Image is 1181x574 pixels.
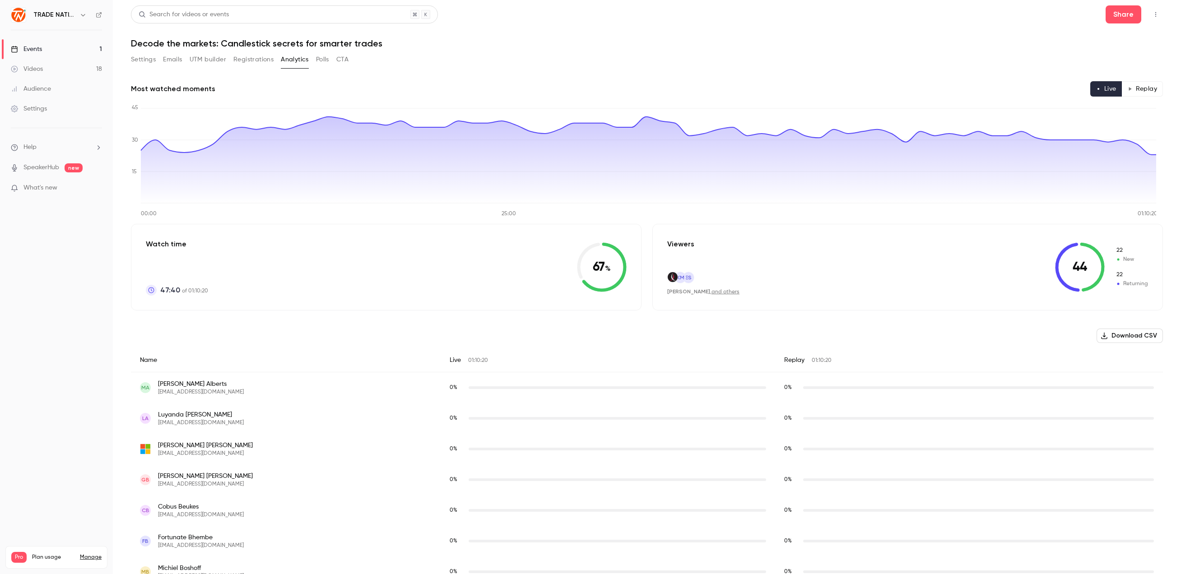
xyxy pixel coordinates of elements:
[441,348,775,372] div: Live
[1106,5,1141,23] button: Share
[131,526,1163,556] div: fortunatebhembe@gmail.com
[450,506,464,514] span: Live watch time
[131,403,1163,434] div: luluamthandile@gmail.com
[160,285,208,296] p: of 01:10:20
[450,384,464,392] span: Live watch time
[450,476,464,484] span: Live watch time
[812,358,832,363] span: 01:10:20
[140,444,151,454] img: outlook.com
[450,385,457,390] span: 0 %
[784,506,799,514] span: Replay watch time
[158,511,244,518] span: [EMAIL_ADDRESS][DOMAIN_NAME]
[142,414,149,422] span: LA
[131,434,1163,464] div: aquanautx@outlook.com
[132,169,137,175] tspan: 15
[450,477,457,482] span: 0 %
[1122,81,1163,97] button: Replay
[336,52,349,67] button: CTA
[141,384,149,392] span: MA
[131,348,441,372] div: Name
[450,537,464,545] span: Live watch time
[141,211,157,217] tspan: 00:00
[146,239,208,250] p: Watch time
[11,84,51,93] div: Audience
[158,410,244,419] span: Luyanda [PERSON_NAME]
[784,414,799,422] span: Replay watch time
[784,385,792,390] span: 0 %
[23,143,37,152] span: Help
[1090,81,1122,97] button: Live
[141,476,149,484] span: GB
[32,554,74,561] span: Plan usage
[468,358,488,363] span: 01:10:20
[784,537,799,545] span: Replay watch time
[784,476,799,484] span: Replay watch time
[11,143,102,152] li: help-dropdown-opener
[11,65,43,74] div: Videos
[685,273,692,282] span: ES
[1116,280,1148,288] span: Returning
[677,273,684,282] span: KM
[190,52,226,67] button: UTM builder
[11,104,47,113] div: Settings
[131,83,215,94] h2: Most watched moments
[667,288,739,296] div: ,
[1097,329,1163,343] button: Download CSV
[667,239,694,250] p: Viewers
[132,105,138,111] tspan: 45
[33,10,76,19] h6: TRADE NATION
[667,288,710,295] span: [PERSON_NAME]
[1138,211,1158,217] tspan: 01:10:20
[158,441,253,450] span: [PERSON_NAME] [PERSON_NAME]
[450,416,457,421] span: 0 %
[160,285,180,296] span: 47:40
[23,163,59,172] a: SpeakerHub
[784,446,792,452] span: 0 %
[1116,246,1148,255] span: New
[1116,255,1148,264] span: New
[316,52,329,67] button: Polls
[131,495,1163,526] div: cobusbeukes777@gmail.com
[132,138,138,143] tspan: 30
[131,464,1163,495] div: barrygary409@gmail.com
[281,52,309,67] button: Analytics
[131,38,1163,49] h1: Decode the markets: Candlestick secrets for smarter trades
[11,45,42,54] div: Events
[668,272,678,282] img: blackstonefutures.co.za
[11,8,26,22] img: TRADE NATION
[158,419,244,426] span: [EMAIL_ADDRESS][DOMAIN_NAME]
[233,52,274,67] button: Registrations
[775,348,1163,372] div: Replay
[163,52,182,67] button: Emails
[784,384,799,392] span: Replay watch time
[131,52,156,67] button: Settings
[502,211,516,217] tspan: 25:00
[158,481,253,488] span: [EMAIL_ADDRESS][DOMAIN_NAME]
[784,416,792,421] span: 0 %
[142,537,149,545] span: FB
[450,538,457,544] span: 0 %
[158,533,244,542] span: Fortunate Bhembe
[158,389,244,396] span: [EMAIL_ADDRESS][DOMAIN_NAME]
[450,445,464,453] span: Live watch time
[450,414,464,422] span: Live watch time
[11,552,27,563] span: Pro
[158,542,244,549] span: [EMAIL_ADDRESS][DOMAIN_NAME]
[784,477,792,482] span: 0 %
[1116,271,1148,279] span: Returning
[23,183,57,193] span: What's new
[784,538,792,544] span: 0 %
[142,506,149,514] span: CB
[158,564,244,573] span: Michiel Boshoff
[784,445,799,453] span: Replay watch time
[450,446,457,452] span: 0 %
[711,289,739,295] a: and others
[139,10,229,19] div: Search for videos or events
[158,450,253,457] span: [EMAIL_ADDRESS][DOMAIN_NAME]
[158,380,244,389] span: [PERSON_NAME] Alberts
[450,508,457,513] span: 0 %
[131,372,1163,403] div: mariusalberts11@gmail.com
[80,554,102,561] a: Manage
[158,472,253,481] span: [PERSON_NAME] [PERSON_NAME]
[784,508,792,513] span: 0 %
